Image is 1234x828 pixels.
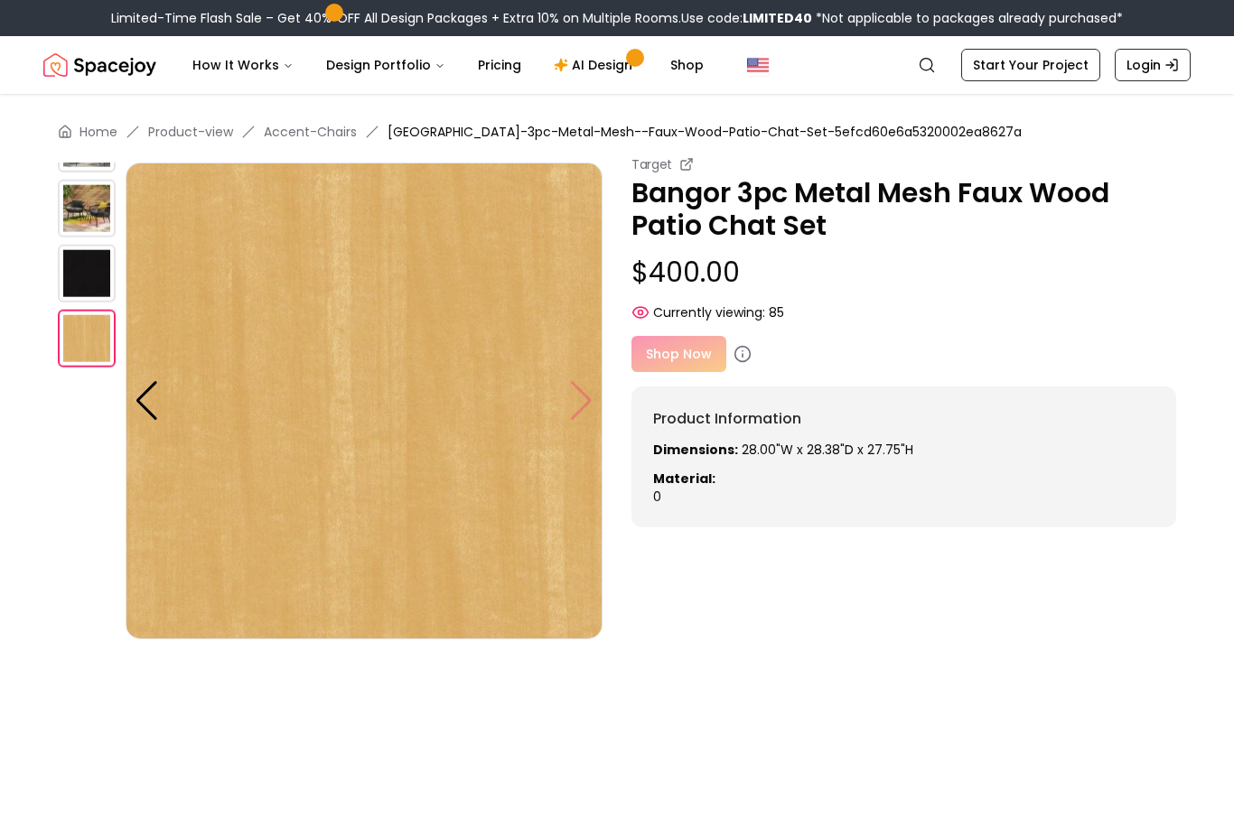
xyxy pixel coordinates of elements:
[58,115,116,172] img: https://storage.googleapis.com/spacejoy-main/assets/5efcd60e6a5320002ea8627a/product_6_5joo8k1ihk68
[681,9,812,27] span: Use code:
[653,303,765,321] span: Currently viewing:
[653,441,1155,506] div: 0
[58,245,116,302] img: https://storage.googleapis.com/spacejoy-main/assets/5efcd60e6a5320002ea8627a/product_8_kdm5ok48d6k
[43,47,156,83] img: Spacejoy Logo
[58,310,116,367] img: https://storage.googleapis.com/spacejoy-main/assets/5efcd60e6a5320002ea8627a/product_9_3ed424o226kj
[178,47,718,83] nav: Main
[653,470,715,488] strong: Material:
[656,47,718,83] a: Shop
[43,36,1191,94] nav: Global
[58,180,116,237] img: https://storage.googleapis.com/spacejoy-main/assets/5efcd60e6a5320002ea8627a/product_7_4ejdn0bd5b4c
[631,256,1176,289] p: $400.00
[747,54,769,76] img: United States
[631,177,1176,242] p: Bangor 3pc Metal Mesh Faux Wood Patio Chat Set
[388,123,1022,141] span: [GEOGRAPHIC_DATA]-3pc-Metal-Mesh--Faux-Wood-Patio-Chat-Set-5efcd60e6a5320002ea8627a
[653,441,738,459] strong: Dimensions:
[111,9,1123,27] div: Limited-Time Flash Sale – Get 40% OFF All Design Packages + Extra 10% on Multiple Rooms.
[126,163,603,639] img: https://storage.googleapis.com/spacejoy-main/assets/5efcd60e6a5320002ea8627a/product_9_3ed424o226kj
[743,9,812,27] b: LIMITED40
[43,47,156,83] a: Spacejoy
[58,123,1176,141] nav: breadcrumb
[178,47,308,83] button: How It Works
[769,303,784,321] span: 85
[812,9,1123,27] span: *Not applicable to packages already purchased*
[653,408,1155,430] h6: Product Information
[148,123,233,141] a: Product-view
[539,47,652,83] a: AI Design
[653,441,1155,459] p: 28.00"W x 28.38"D x 27.75"H
[264,123,357,141] a: Accent-Chairs
[312,47,460,83] button: Design Portfolio
[1115,49,1191,81] a: Login
[631,155,672,173] small: Target
[79,123,117,141] a: Home
[961,49,1100,81] a: Start Your Project
[463,47,536,83] a: Pricing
